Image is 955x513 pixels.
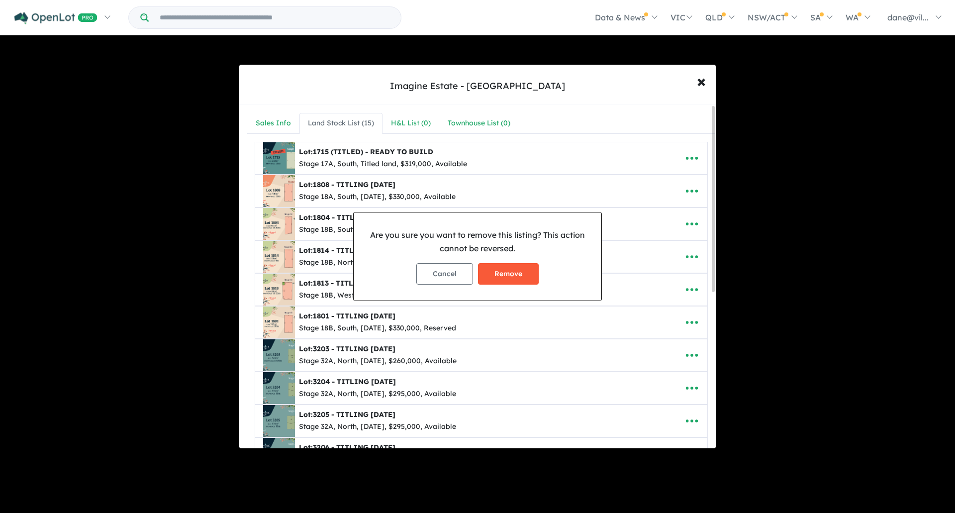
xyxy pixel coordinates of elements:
[887,12,929,22] span: dane@vil...
[151,7,399,28] input: Try estate name, suburb, builder or developer
[362,228,593,255] p: Are you sure you want to remove this listing? This action cannot be reversed.
[416,263,473,285] button: Cancel
[14,12,97,24] img: Openlot PRO Logo White
[478,263,539,285] button: Remove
